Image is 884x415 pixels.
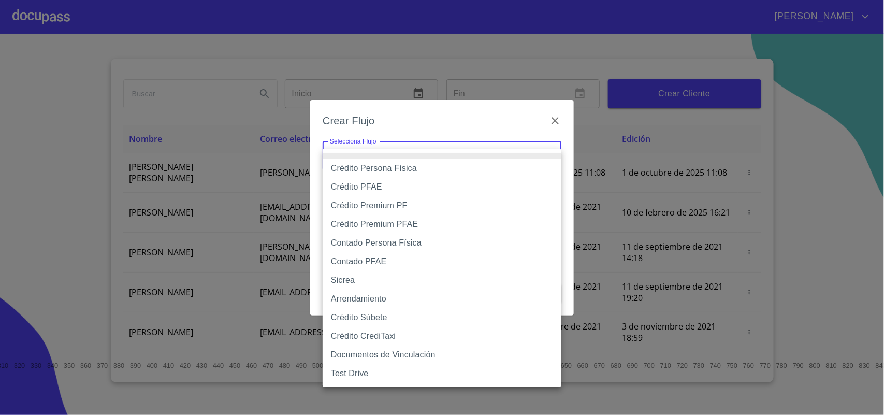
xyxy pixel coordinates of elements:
[323,252,561,271] li: Contado PFAE
[323,290,561,308] li: Arrendamiento
[323,308,561,327] li: Crédito Súbete
[323,178,561,196] li: Crédito PFAE
[323,153,561,159] li: None
[323,271,561,290] li: Sicrea
[323,159,561,178] li: Crédito Persona Física
[323,234,561,252] li: Contado Persona Física
[323,327,561,346] li: Crédito CrediTaxi
[323,364,561,383] li: Test Drive
[323,346,561,364] li: Documentos de Vinculación
[323,215,561,234] li: Crédito Premium PFAE
[323,196,561,215] li: Crédito Premium PF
